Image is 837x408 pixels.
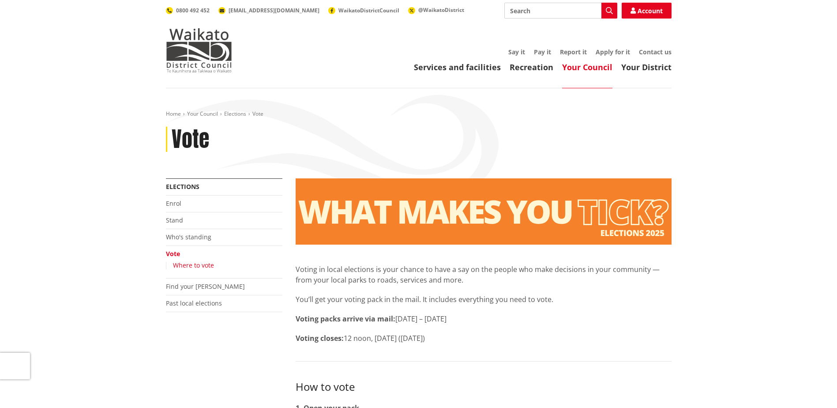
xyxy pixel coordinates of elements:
[166,7,210,14] a: 0800 492 452
[166,182,199,191] a: Elections
[218,7,319,14] a: [EMAIL_ADDRESS][DOMAIN_NAME]
[296,379,672,394] h3: How to vote
[296,178,672,245] img: Vote banner
[296,333,344,343] strong: Voting closes:
[796,371,828,403] iframe: Messenger Launcher
[560,48,587,56] a: Report it
[187,110,218,117] a: Your Council
[166,282,245,291] a: Find your [PERSON_NAME]
[172,127,209,152] h1: Vote
[562,62,612,72] a: Your Council
[166,233,211,241] a: Who's standing
[252,110,263,117] span: Vote
[296,264,672,285] p: Voting in local elections is your chance to have a say on the people who make decisions in your c...
[621,62,672,72] a: Your District
[176,7,210,14] span: 0800 492 452
[296,314,672,324] p: [DATE] – [DATE]
[338,7,399,14] span: WaikatoDistrictCouncil
[166,216,183,224] a: Stand
[229,7,319,14] span: [EMAIL_ADDRESS][DOMAIN_NAME]
[166,249,180,258] a: Vote
[508,48,525,56] a: Say it
[328,7,399,14] a: WaikatoDistrictCouncil
[166,110,181,117] a: Home
[418,6,464,14] span: @WaikatoDistrict
[414,62,501,72] a: Services and facilities
[504,3,617,19] input: Search input
[166,110,672,118] nav: breadcrumb
[166,199,181,208] a: Enrol
[510,62,553,72] a: Recreation
[166,28,232,72] img: Waikato District Council - Te Kaunihera aa Takiwaa o Waikato
[344,333,425,343] span: 12 noon, [DATE] ([DATE])
[534,48,551,56] a: Pay it
[296,294,672,305] p: You’ll get your voting pack in the mail. It includes everything you need to vote.
[224,110,246,117] a: Elections
[596,48,630,56] a: Apply for it
[639,48,672,56] a: Contact us
[622,3,672,19] a: Account
[166,299,222,307] a: Past local elections
[173,261,214,269] a: Where to vote
[296,314,395,324] strong: Voting packs arrive via mail:
[408,6,464,14] a: @WaikatoDistrict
